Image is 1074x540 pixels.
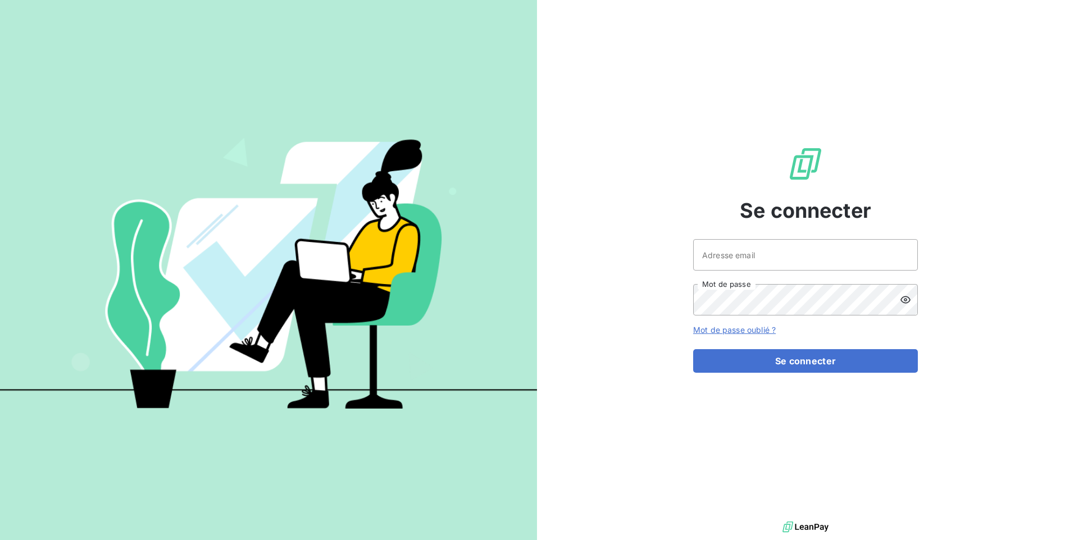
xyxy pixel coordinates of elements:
[782,519,829,536] img: logo
[693,239,918,271] input: placeholder
[788,146,823,182] img: Logo LeanPay
[693,349,918,373] button: Se connecter
[693,325,776,335] a: Mot de passe oublié ?
[740,195,871,226] span: Se connecter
